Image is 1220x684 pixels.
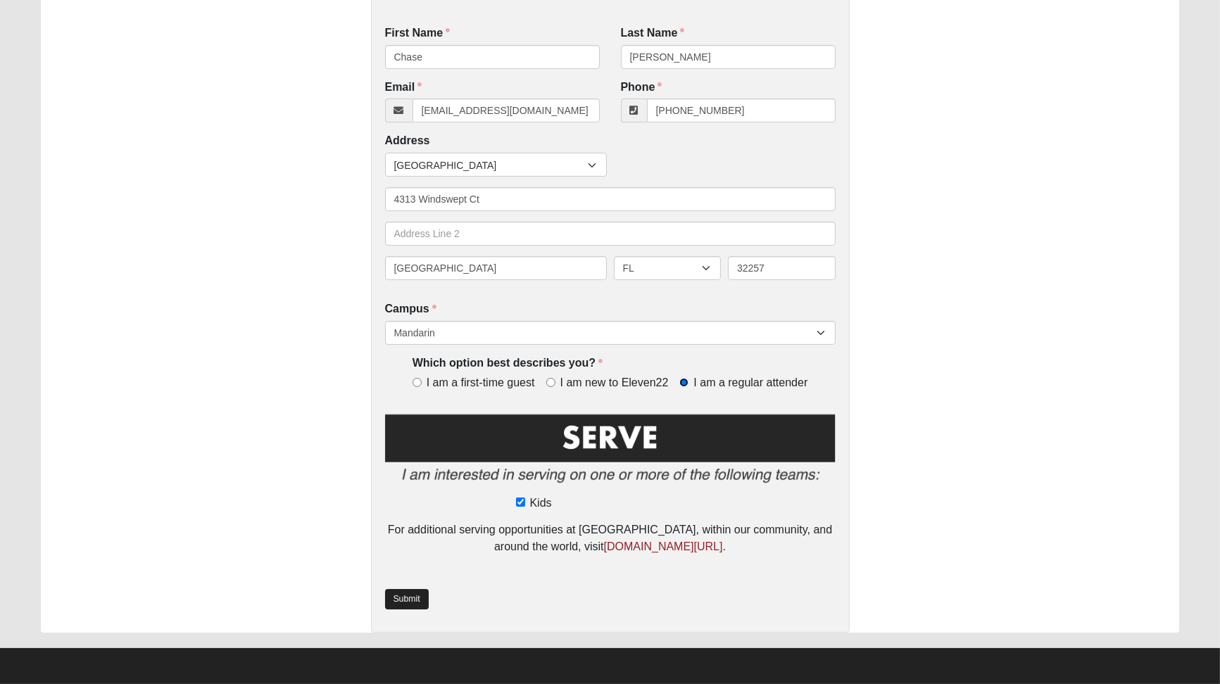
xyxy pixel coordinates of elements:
[394,153,588,177] span: [GEOGRAPHIC_DATA]
[385,187,836,211] input: Address Line 1
[560,375,669,391] span: I am new to Eleven22
[385,80,422,96] label: Email
[604,540,723,552] a: [DOMAIN_NAME][URL]
[413,378,422,387] input: I am a first-time guest
[385,25,451,42] label: First Name
[413,355,603,372] label: Which option best describes you?
[385,256,607,280] input: City
[546,378,555,387] input: I am new to Eleven22
[385,222,836,246] input: Address Line 2
[693,375,807,391] span: I am a regular attender
[679,378,688,387] input: I am a regular attender
[385,301,436,317] label: Campus
[516,498,525,507] input: Kids
[530,495,552,512] span: Kids
[621,80,662,96] label: Phone
[385,133,430,149] label: Address
[385,412,836,493] img: Serve2.png
[621,25,685,42] label: Last Name
[385,589,429,609] a: Submit
[385,521,836,555] div: For additional serving opportunities at [GEOGRAPHIC_DATA], within our community, and around the w...
[728,256,836,280] input: Zip
[427,375,535,391] span: I am a first-time guest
